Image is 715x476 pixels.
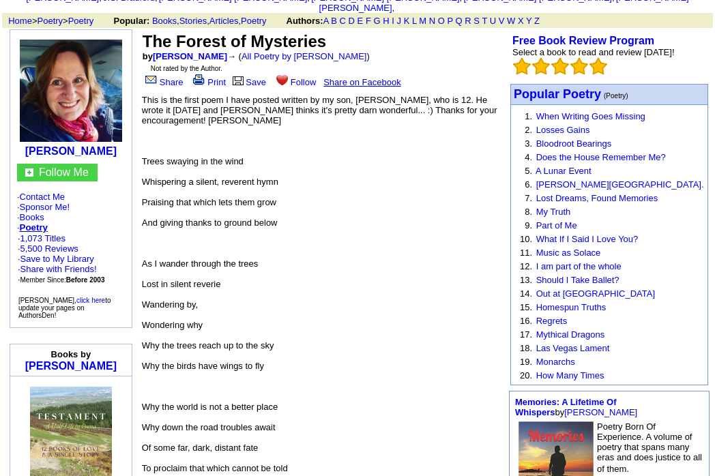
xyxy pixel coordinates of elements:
[512,47,675,57] font: Select a book to read and review [DATE]!
[536,125,590,135] a: Losses Gains
[397,16,402,26] a: J
[25,168,33,177] img: gc.jpg
[20,254,94,264] a: Save to My Library
[25,145,117,157] b: [PERSON_NAME]
[512,35,654,46] b: Free Book Review Program
[536,261,622,271] a: I am part of the whole
[152,16,177,26] a: Books
[331,16,337,26] a: B
[520,329,532,340] font: 17.
[536,152,666,162] a: Does the House Remember Me?
[520,261,532,271] font: 12.
[515,397,637,417] font: by
[525,207,532,217] font: 8.
[142,443,259,453] span: Of some far, dark, distant fate
[20,40,122,142] img: 6529.jpg
[520,357,532,367] font: 19.
[39,166,89,178] a: Follow Me
[142,95,497,125] font: This is the first poem I have posted written by my son, [PERSON_NAME], who is 12. He wrote it [DA...
[525,152,532,162] font: 4.
[193,74,205,85] img: print.gif
[179,16,207,26] a: Stories
[142,279,221,289] span: Lost in silent reverie
[490,16,496,26] a: U
[520,316,532,326] font: 16.
[520,234,532,244] font: 10.
[114,16,150,26] b: Popular:
[570,57,588,75] img: bigemptystars.png
[404,16,410,26] a: K
[473,16,480,26] a: S
[394,5,396,12] font: i
[429,16,435,26] a: N
[536,193,658,203] a: Lost Dreams, Found Memories
[142,258,259,269] span: As I wander through the trees
[190,77,226,87] a: Print
[151,65,222,72] font: Not rated by the Author.
[68,16,94,26] a: Poetry
[525,193,532,203] font: 7.
[536,357,575,367] a: Monarchs
[153,51,227,61] a: [PERSON_NAME]
[604,92,628,100] font: (Poetry)
[532,57,550,75] img: bigemptystars.png
[536,220,577,230] a: Part of Me
[536,248,601,258] a: Music as Solace
[3,16,111,26] font: > >
[438,16,445,26] a: O
[142,218,278,228] span: And giving thanks to ground below
[20,233,66,243] a: 1,073 Titles
[536,370,604,381] a: How Many Times
[518,16,524,26] a: X
[392,16,394,26] a: I
[20,192,65,202] a: Contact Me
[274,77,317,87] a: Follow
[20,264,97,274] a: Share with Friends!
[525,125,532,135] font: 2.
[525,111,532,121] font: 1.
[513,57,531,75] img: bigemptystars.png
[20,243,78,254] a: 5,500 Reviews
[142,177,278,187] span: Whispering a silent, reverent hymn
[25,360,117,372] a: [PERSON_NAME]
[366,16,371,26] a: F
[20,212,44,222] a: Books
[520,343,532,353] font: 18.
[534,16,540,26] a: Z
[20,222,48,233] a: Poetry
[20,276,105,284] font: Member Since:
[383,16,389,26] a: H
[142,156,244,166] span: Trees swaying in the wind
[520,288,532,299] font: 14.
[520,248,532,258] font: 11.
[143,51,227,61] font: by
[525,166,532,176] font: 5.
[18,233,105,284] font: · ·
[520,370,532,381] font: 20.
[349,16,355,26] a: D
[143,77,184,87] a: Share
[597,421,702,474] font: Poetry Born Of Experience. A volume of poetry that spans many eras and does justice to all of them.
[71,380,72,385] img: shim.gif
[525,138,532,149] font: 3.
[145,74,157,85] img: share_page.gif
[564,407,637,417] a: [PERSON_NAME]
[142,402,278,412] span: Why the world is not a better place
[242,51,367,61] a: All Poetry by [PERSON_NAME]
[142,422,276,432] span: Why down the road troubles await
[142,197,276,207] span: Praising that which lets them grow
[373,16,380,26] a: G
[525,179,532,190] font: 6.
[465,16,471,26] a: R
[536,179,704,190] a: [PERSON_NAME][GEOGRAPHIC_DATA].
[114,16,553,26] font: , , ,
[231,74,246,85] img: library.gif
[520,275,532,285] font: 13.
[142,340,274,351] span: Why the trees reach up to the sky
[536,316,568,326] a: Regrets
[142,361,264,371] span: Why the birds have wings to fly
[589,57,607,75] img: bigemptystars.png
